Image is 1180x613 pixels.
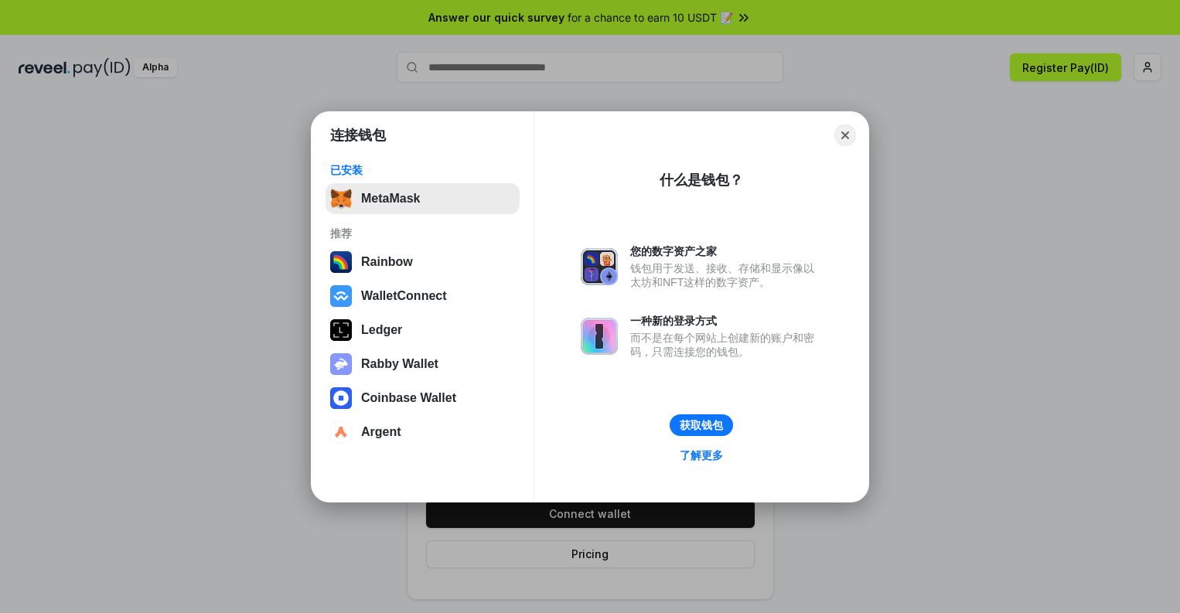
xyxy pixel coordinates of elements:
img: svg+xml,%3Csvg%20width%3D%2228%22%20height%3D%2228%22%20viewBox%3D%220%200%2028%2028%22%20fill%3D... [330,285,352,307]
img: svg+xml,%3Csvg%20width%3D%2228%22%20height%3D%2228%22%20viewBox%3D%220%200%2028%2028%22%20fill%3D... [330,387,352,409]
img: svg+xml,%3Csvg%20fill%3D%22none%22%20height%3D%2233%22%20viewBox%3D%220%200%2035%2033%22%20width%... [330,188,352,209]
div: Argent [361,425,401,439]
img: svg+xml,%3Csvg%20xmlns%3D%22http%3A%2F%2Fwww.w3.org%2F2000%2Fsvg%22%20width%3D%2228%22%20height%3... [330,319,352,341]
button: Argent [326,417,520,448]
button: Coinbase Wallet [326,383,520,414]
div: Rabby Wallet [361,357,438,371]
div: 已安装 [330,163,515,177]
button: 获取钱包 [670,414,733,436]
button: Ledger [326,315,520,346]
div: 一种新的登录方式 [630,314,822,328]
button: MetaMask [326,183,520,214]
img: svg+xml,%3Csvg%20xmlns%3D%22http%3A%2F%2Fwww.w3.org%2F2000%2Fsvg%22%20fill%3D%22none%22%20viewBox... [581,318,618,355]
button: WalletConnect [326,281,520,312]
div: Coinbase Wallet [361,391,456,405]
img: svg+xml,%3Csvg%20width%3D%2228%22%20height%3D%2228%22%20viewBox%3D%220%200%2028%2028%22%20fill%3D... [330,421,352,443]
img: svg+xml,%3Csvg%20width%3D%22120%22%20height%3D%22120%22%20viewBox%3D%220%200%20120%20120%22%20fil... [330,251,352,273]
div: Ledger [361,323,402,337]
div: MetaMask [361,192,420,206]
img: svg+xml,%3Csvg%20xmlns%3D%22http%3A%2F%2Fwww.w3.org%2F2000%2Fsvg%22%20fill%3D%22none%22%20viewBox... [330,353,352,375]
div: 推荐 [330,226,515,240]
button: Rainbow [326,247,520,278]
div: 而不是在每个网站上创建新的账户和密码，只需连接您的钱包。 [630,331,822,359]
img: svg+xml,%3Csvg%20xmlns%3D%22http%3A%2F%2Fwww.w3.org%2F2000%2Fsvg%22%20fill%3D%22none%22%20viewBox... [581,248,618,285]
div: Rainbow [361,255,413,269]
div: 什么是钱包？ [660,171,743,189]
div: WalletConnect [361,289,447,303]
button: Rabby Wallet [326,349,520,380]
div: 您的数字资产之家 [630,244,822,258]
button: Close [834,124,856,146]
div: 获取钱包 [680,418,723,432]
h1: 连接钱包 [330,126,386,145]
div: 了解更多 [680,448,723,462]
div: 钱包用于发送、接收、存储和显示像以太坊和NFT这样的数字资产。 [630,261,822,289]
a: 了解更多 [670,445,732,465]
